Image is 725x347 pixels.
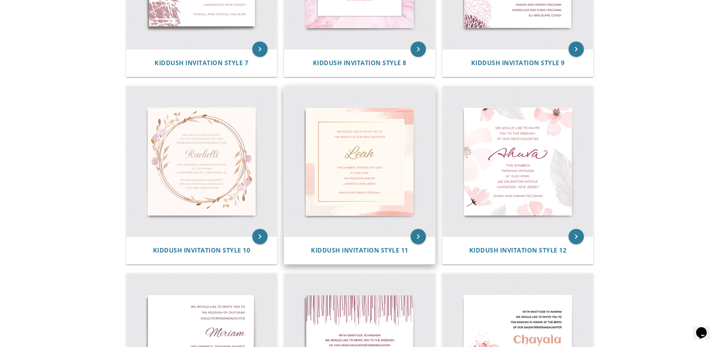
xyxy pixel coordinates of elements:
img: Kiddush Invitation Style 11 [284,86,435,237]
a: Kiddush Invitation Style 8 [313,59,406,67]
a: keyboard_arrow_right [252,229,268,244]
iframe: chat widget [693,317,717,339]
a: Kiddush Invitation Style 9 [471,59,565,67]
a: keyboard_arrow_right [411,229,426,244]
a: Kiddush Invitation Style 12 [469,247,567,254]
a: keyboard_arrow_right [569,229,584,244]
a: keyboard_arrow_right [252,42,268,57]
a: keyboard_arrow_right [411,42,426,57]
a: Kiddush Invitation Style 11 [311,247,408,254]
img: Kiddush Invitation Style 10 [126,86,277,237]
a: Kiddush Invitation Style 10 [153,247,250,254]
a: keyboard_arrow_right [569,42,584,57]
a: Kiddush Invitation Style 7 [155,59,248,67]
img: Kiddush Invitation Style 12 [443,86,593,237]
